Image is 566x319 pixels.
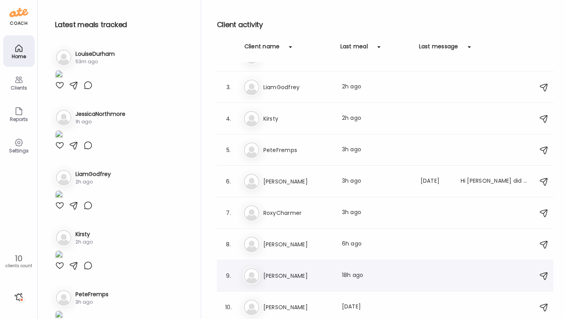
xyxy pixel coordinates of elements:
img: bg-avatar-default.svg [244,79,259,95]
div: 3h ago [75,299,108,306]
h3: RoxyCharmer [263,208,333,218]
div: 6h ago [342,240,411,249]
img: bg-avatar-default.svg [56,49,72,65]
h2: Client activity [217,19,553,31]
div: 10. [224,302,233,312]
div: 9. [224,271,233,280]
div: coach [10,20,28,27]
div: Last message [419,42,458,55]
div: 2h ago [342,114,411,123]
div: Hi [PERSON_NAME] did you get the photos pal [461,177,530,186]
div: 3h ago [342,177,411,186]
div: [DATE] [421,177,451,186]
h3: [PERSON_NAME] [263,271,333,280]
div: 1h ago [75,118,125,125]
div: 3. [224,82,233,92]
h3: LiamGodfrey [75,170,111,178]
h3: PeteFremps [263,145,333,155]
img: bg-avatar-default.svg [56,110,72,125]
img: bg-avatar-default.svg [56,290,72,306]
img: bg-avatar-default.svg [56,230,72,246]
div: Clients [5,85,33,90]
div: 2h ago [75,178,111,185]
div: 6. [224,177,233,186]
img: images%2FvhDiuyUdg7Pf3qn8yTlHdkeZ9og1%2F8PVwQNoHjFUOeWdk0YZi%2FQvLGdsEj3bLZ6ev20JNc_1080 [55,250,63,261]
div: 2h ago [75,238,93,246]
div: Reports [5,117,33,122]
div: Settings [5,148,33,153]
img: images%2FUAwOHZjgBffkJIGblYu5HPnSMUM2%2FVGxp8oVG1FV6PENhhOpq%2F9c3Y1DnYutGhlJIpCkT3_1080 [55,190,63,201]
img: ate [9,6,28,19]
div: [DATE] [342,302,411,312]
img: images%2FvpbmLMGCmDVsOUR63jGeboT893F3%2FvB81lBxzHTsMHjRSnX54%2FVgXQGK3N9mbvfmEQxHdL_1080 [55,70,63,81]
img: bg-avatar-default.svg [56,170,72,185]
h3: LouiseDurham [75,50,115,58]
img: bg-avatar-default.svg [244,205,259,221]
div: Home [5,54,33,59]
div: 3h ago [342,145,411,155]
h2: Latest meals tracked [55,19,188,31]
img: bg-avatar-default.svg [244,268,259,284]
h3: Kirsty [263,114,333,123]
div: 2h ago [342,82,411,92]
div: 7. [224,208,233,218]
div: 5. [224,145,233,155]
img: bg-avatar-default.svg [244,299,259,315]
div: 8. [224,240,233,249]
h3: Kirsty [75,230,93,238]
div: 53m ago [75,58,115,65]
div: Last meal [340,42,368,55]
h3: JessicaNorthmore [75,110,125,118]
img: bg-avatar-default.svg [244,111,259,126]
h3: LiamGodfrey [263,82,333,92]
div: 18h ago [342,271,411,280]
img: bg-avatar-default.svg [244,174,259,189]
div: 4. [224,114,233,123]
div: 10 [3,254,35,263]
div: Client name [244,42,280,55]
h3: PeteFremps [75,290,108,299]
h3: [PERSON_NAME] [263,177,333,186]
img: images%2FeG6ITufXlZfJWLTzQJChGV6uFB82%2FIyPBO6UcwBSjwnAWvKwt%2F48CCL6cO40RjYbP9MZmo_1080 [55,130,63,141]
div: 3h ago [342,208,411,218]
div: clients count [3,263,35,269]
img: bg-avatar-default.svg [244,142,259,158]
img: bg-avatar-default.svg [244,236,259,252]
h3: [PERSON_NAME] [263,240,333,249]
h3: [PERSON_NAME] [263,302,333,312]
